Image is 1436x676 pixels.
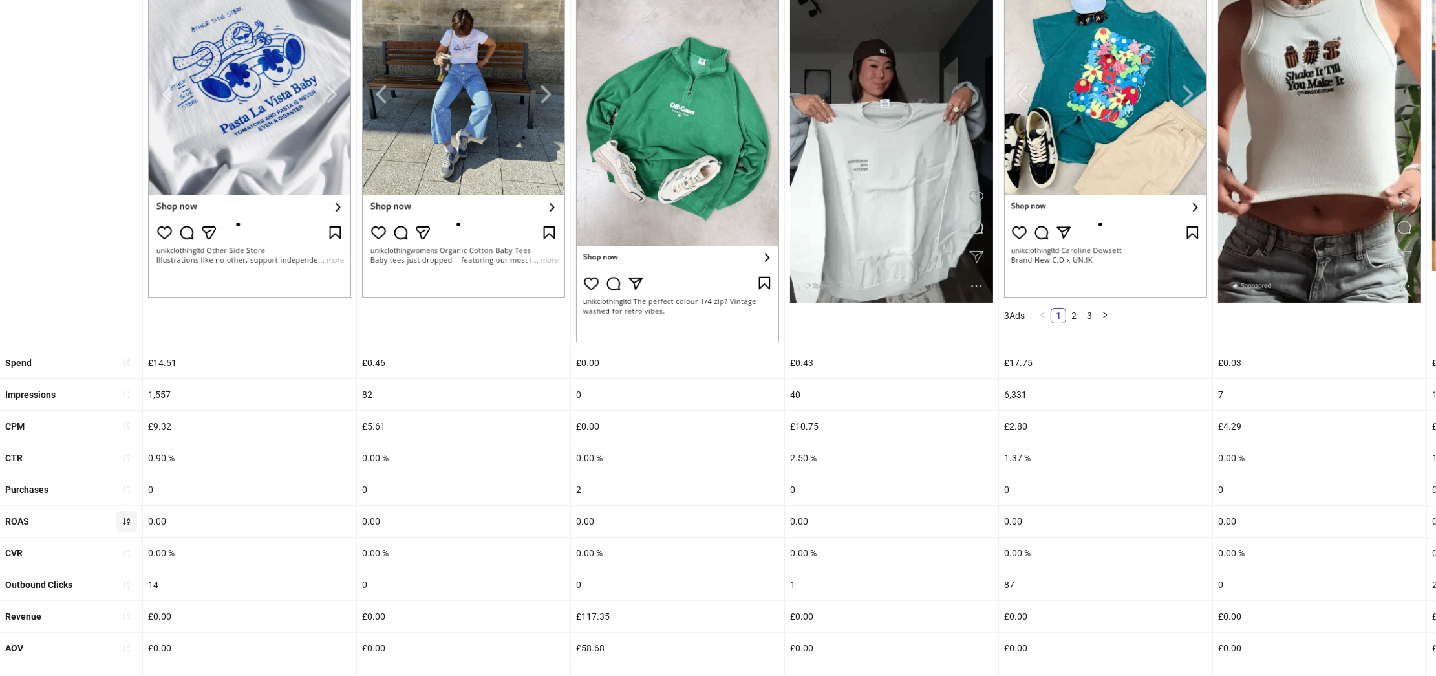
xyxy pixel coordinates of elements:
div: 14 [143,569,356,600]
div: £0.00 [999,633,1212,664]
div: 0 [571,379,784,410]
div: 0.00 [1213,506,1426,537]
span: sort-ascending [122,485,131,494]
div: 1 [785,569,998,600]
b: Impressions [5,389,56,400]
div: 0.00 [357,506,570,537]
a: 3 [1082,309,1097,323]
div: 0.00 % [571,538,784,569]
div: £0.03 [1213,347,1426,378]
div: £0.00 [357,633,570,664]
div: 82 [357,379,570,410]
b: CTR [5,453,23,463]
div: 2.50 % [785,442,998,474]
div: 40 [785,379,998,410]
div: £117.35 [571,601,784,632]
span: sort-ascending [122,421,131,430]
span: sort-ascending [122,453,131,462]
div: 0 [143,474,356,505]
div: £0.00 [785,633,998,664]
span: sort-ascending [122,612,131,621]
b: Outbound Clicks [5,580,72,590]
div: 0 [571,569,784,600]
div: 0.00 % [1213,538,1426,569]
li: 3 [1082,308,1097,323]
div: 0.00 % [999,538,1212,569]
div: £58.68 [571,633,784,664]
div: 87 [999,569,1212,600]
div: £17.75 [999,347,1212,378]
button: right [1097,308,1113,323]
div: £0.00 [1213,601,1426,632]
div: 0.90 % [143,442,356,474]
div: £0.00 [571,347,784,378]
div: 0.00 % [143,538,356,569]
li: 1 [1051,308,1066,323]
div: 1,557 [143,379,356,410]
span: sort-ascending [122,549,131,558]
div: 0.00 [785,506,998,537]
div: £10.75 [785,411,998,442]
b: Revenue [5,611,41,622]
div: £0.00 [785,601,998,632]
div: £14.51 [143,347,356,378]
div: 0 [999,474,1212,505]
div: 0.00 [143,506,356,537]
div: 0 [1213,474,1426,505]
span: left [1039,311,1047,319]
b: CVR [5,548,23,558]
b: AOV [5,643,23,653]
div: £0.46 [357,347,570,378]
div: 0.00 % [357,442,570,474]
div: 1.37 % [999,442,1212,474]
div: 2 [571,474,784,505]
div: £4.29 [1213,411,1426,442]
span: sort-ascending [122,517,131,526]
li: Previous Page [1035,308,1051,323]
span: sort-ascending [122,389,131,398]
div: £0.00 [143,633,356,664]
div: 0 [785,474,998,505]
div: 0.00 % [1213,442,1426,474]
div: 0.00 [571,506,784,537]
div: 0.00 % [357,538,570,569]
button: left [1035,308,1051,323]
div: £9.32 [143,411,356,442]
a: 2 [1067,309,1081,323]
div: 0 [1213,569,1426,600]
div: 0.00 % [571,442,784,474]
div: £5.61 [357,411,570,442]
div: 0.00 % [785,538,998,569]
div: 7 [1213,379,1426,410]
li: Next Page [1097,308,1113,323]
span: 3 Ads [1004,311,1025,321]
b: Purchases [5,485,48,495]
li: 2 [1066,308,1082,323]
b: ROAS [5,516,29,527]
div: 0 [357,569,570,600]
span: sort-ascending [122,358,131,367]
div: £0.00 [999,601,1212,632]
div: £0.00 [143,601,356,632]
div: £0.00 [357,601,570,632]
span: right [1101,311,1109,319]
div: £0.00 [571,411,784,442]
div: £2.80 [999,411,1212,442]
div: £0.00 [1213,633,1426,664]
div: 0.00 [999,506,1212,537]
div: 6,331 [999,379,1212,410]
a: 1 [1051,309,1066,323]
span: sort-ascending [122,580,131,589]
span: sort-ascending [122,644,131,653]
b: CPM [5,421,25,431]
b: Spend [5,358,32,368]
div: 0 [357,474,570,505]
div: £0.43 [785,347,998,378]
